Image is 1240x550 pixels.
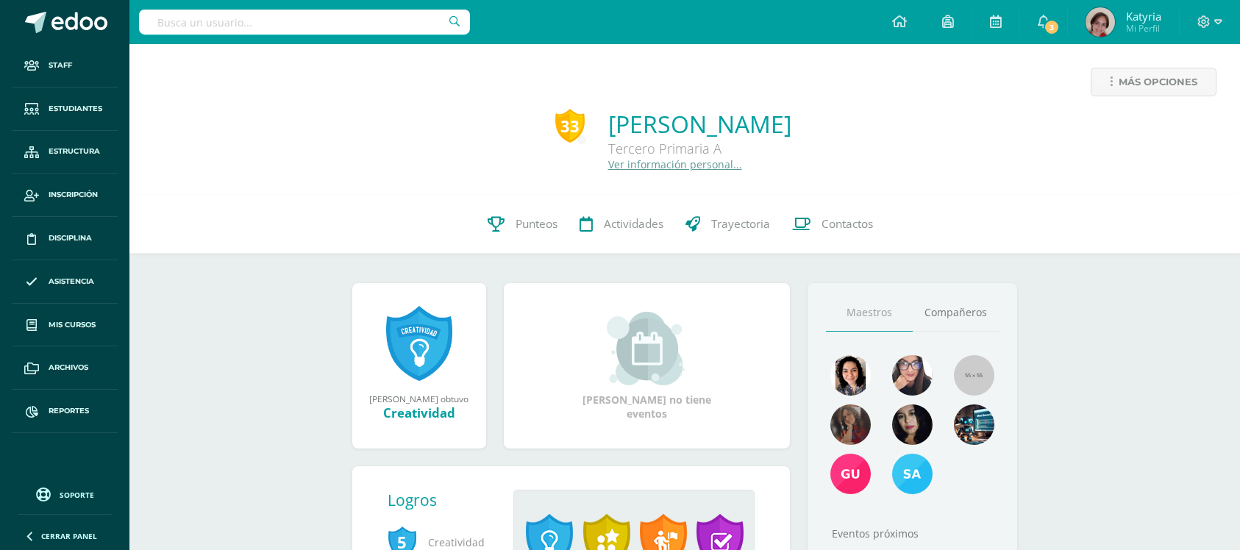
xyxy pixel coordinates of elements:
span: Punteos [516,216,557,232]
img: event_small.png [607,312,687,385]
span: Inscripción [49,189,98,201]
a: Más opciones [1091,68,1216,96]
img: a2b802f23b7c04cc8f9775ff2bf44706.png [1086,7,1115,37]
span: Mis cursos [49,319,96,331]
img: 855e41caca19997153bb2d8696b63df4.png [954,404,994,445]
a: Reportes [12,390,118,433]
a: Compañeros [913,294,1000,332]
img: 603d265856b86f62f7522ea83a0d5d06.png [892,454,933,494]
div: [PERSON_NAME] obtuvo [367,393,471,404]
a: Soporte [18,484,112,504]
a: Asistencia [12,260,118,304]
div: Tercero Primaria A [608,140,791,157]
a: Inscripción [12,174,118,217]
span: Mi Perfil [1126,22,1161,35]
span: Estructura [49,146,100,157]
a: Disciplina [12,217,118,260]
img: ef6349cd9309fb31c1afbf38cf026886.png [892,404,933,445]
div: [PERSON_NAME] no tiene eventos [573,312,720,421]
span: 3 [1044,19,1060,35]
span: Disciplina [49,232,92,244]
span: Actividades [604,216,663,232]
span: Staff [49,60,72,71]
a: Mis cursos [12,304,118,347]
a: Archivos [12,346,118,390]
a: Contactos [781,195,884,254]
a: Trayectoria [674,195,781,254]
img: 37fe3ee38833a6adb74bf76fd42a3bf6.png [830,404,871,445]
span: Katyria [1126,9,1161,24]
a: [PERSON_NAME] [608,108,791,140]
span: Contactos [822,216,873,232]
a: Estructura [12,131,118,174]
div: Logros [388,490,502,510]
span: Cerrar panel [41,531,97,541]
a: Maestros [826,294,913,332]
a: Estudiantes [12,87,118,131]
div: Eventos próximos [826,526,1000,540]
span: Asistencia [49,276,94,287]
span: Reportes [49,405,89,417]
span: Soporte [60,490,94,500]
a: Staff [12,44,118,87]
span: Más opciones [1119,68,1197,96]
span: Estudiantes [49,103,102,115]
input: Busca un usuario... [139,10,470,35]
div: 33 [555,109,585,143]
span: Trayectoria [711,216,770,232]
img: 4bd8e29142cdc833ced7dbcdb674fca6.png [830,454,871,494]
img: e9c8ee63d948accc6783747252b4c3df.png [830,355,871,396]
div: Creatividad [367,404,471,421]
img: 0a3fdfb51207817dad8ea1498a86ff1c.png [892,355,933,396]
img: 55x55 [954,355,994,396]
a: Ver información personal... [608,157,742,171]
a: Punteos [477,195,569,254]
a: Actividades [569,195,674,254]
span: Archivos [49,362,88,374]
